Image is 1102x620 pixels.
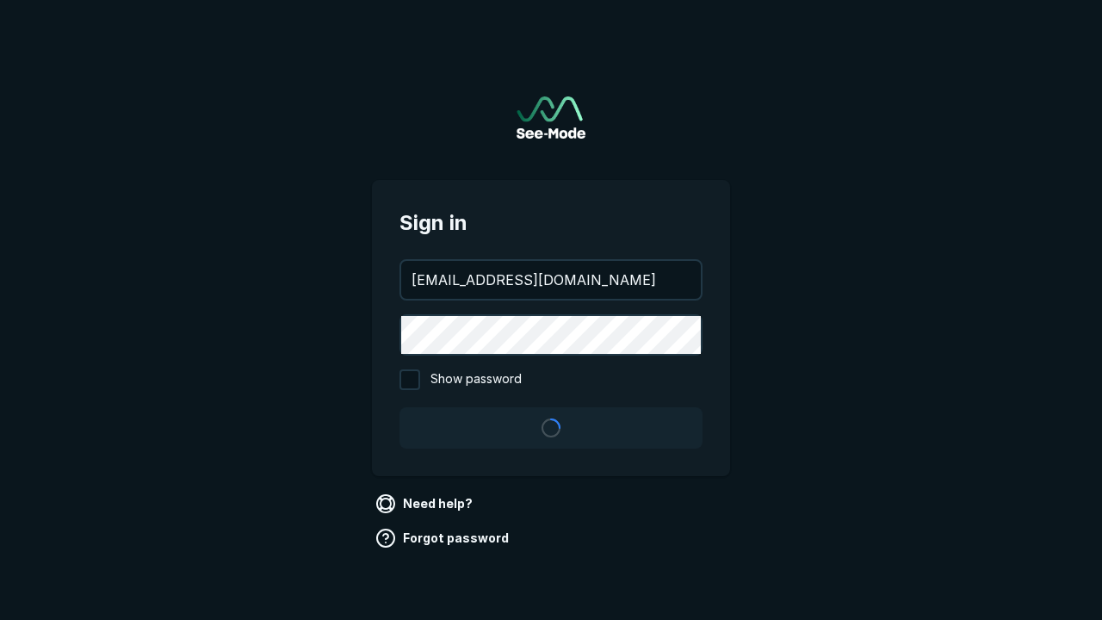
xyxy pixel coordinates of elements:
a: Need help? [372,490,480,518]
a: Go to sign in [517,96,585,139]
span: Show password [430,369,522,390]
img: See-Mode Logo [517,96,585,139]
span: Sign in [399,208,703,239]
input: your@email.com [401,261,701,299]
a: Forgot password [372,524,516,552]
